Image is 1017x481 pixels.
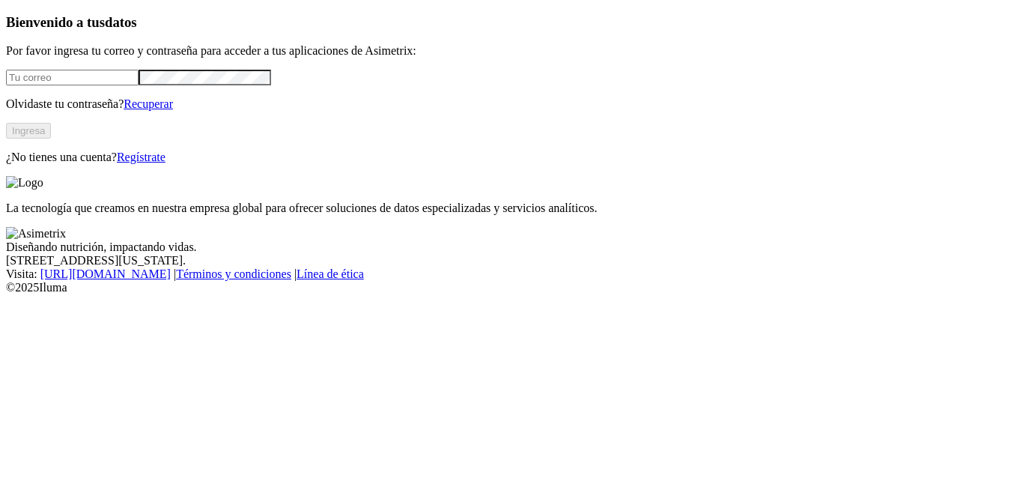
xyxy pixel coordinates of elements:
div: Visita : | | [6,267,1011,281]
h3: Bienvenido a tus [6,14,1011,31]
img: Asimetrix [6,227,66,240]
p: ¿No tienes una cuenta? [6,151,1011,164]
p: La tecnología que creamos en nuestra empresa global para ofrecer soluciones de datos especializad... [6,202,1011,215]
img: Logo [6,176,43,190]
div: [STREET_ADDRESS][US_STATE]. [6,254,1011,267]
p: Por favor ingresa tu correo y contraseña para acceder a tus aplicaciones de Asimetrix: [6,44,1011,58]
div: Diseñando nutrición, impactando vidas. [6,240,1011,254]
a: [URL][DOMAIN_NAME] [40,267,171,280]
a: Línea de ética [297,267,364,280]
span: datos [105,14,137,30]
a: Recuperar [124,97,173,110]
a: Términos y condiciones [176,267,291,280]
div: © 2025 Iluma [6,281,1011,294]
a: Regístrate [117,151,166,163]
button: Ingresa [6,123,51,139]
p: Olvidaste tu contraseña? [6,97,1011,111]
input: Tu correo [6,70,139,85]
